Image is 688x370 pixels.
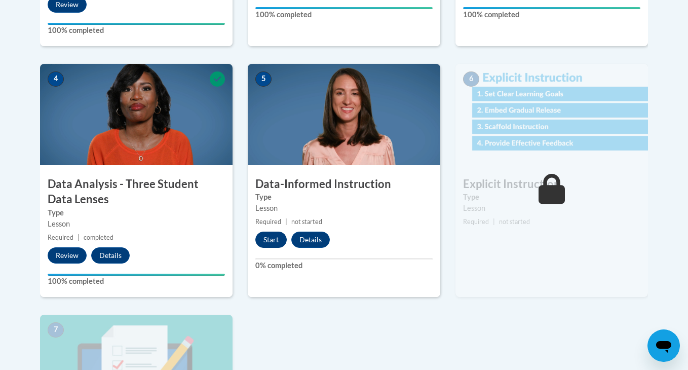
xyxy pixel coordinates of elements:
div: Your progress [48,23,225,25]
label: Type [463,192,640,203]
label: Type [48,207,225,218]
span: | [493,218,495,226]
span: Required [48,234,73,241]
div: Lesson [255,203,433,214]
span: 5 [255,71,272,87]
span: 6 [463,71,479,87]
iframe: Button to launch messaging window [647,329,680,362]
span: | [78,234,80,241]
label: 100% completed [255,9,433,20]
span: completed [84,234,113,241]
button: Start [255,232,287,248]
span: Required [255,218,281,226]
img: Course Image [248,64,440,165]
button: Details [291,232,330,248]
span: not started [499,218,530,226]
span: Required [463,218,489,226]
img: Course Image [455,64,648,165]
span: 4 [48,71,64,87]
span: not started [291,218,322,226]
button: Review [48,247,87,264]
button: Details [91,247,130,264]
label: 0% completed [255,260,433,271]
div: Your progress [48,274,225,276]
div: Lesson [48,218,225,230]
label: 100% completed [48,25,225,36]
label: 100% completed [463,9,640,20]
img: Course Image [40,64,233,165]
div: Your progress [463,7,640,9]
span: | [285,218,287,226]
h3: Data-Informed Instruction [248,176,440,192]
h3: Data Analysis - Three Student Data Lenses [40,176,233,208]
span: 7 [48,322,64,338]
div: Lesson [463,203,640,214]
label: Type [255,192,433,203]
label: 100% completed [48,276,225,287]
div: Your progress [255,7,433,9]
h3: Explicit Instruction [455,176,648,192]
